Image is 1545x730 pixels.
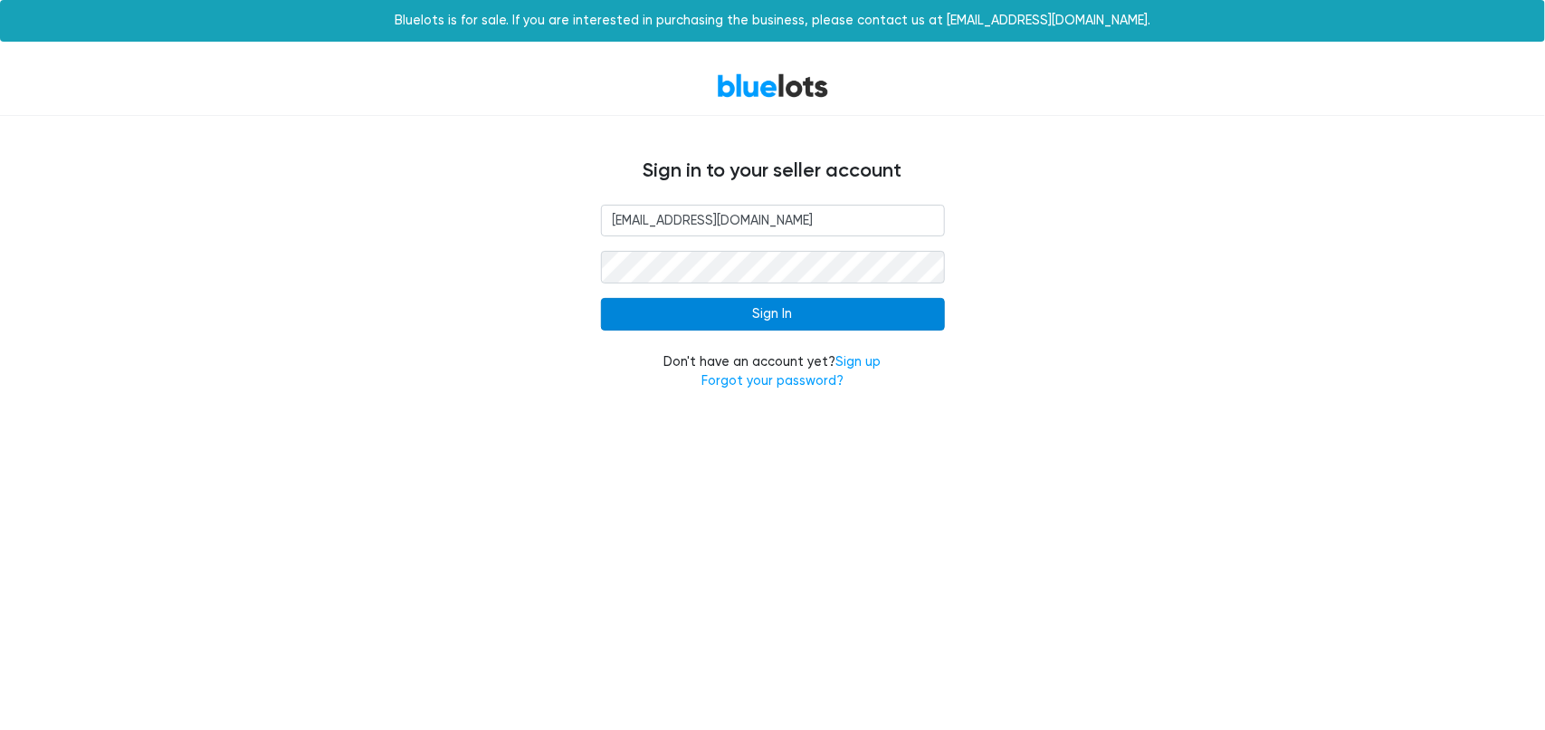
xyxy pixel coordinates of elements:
[601,352,945,391] div: Don't have an account yet?
[717,72,829,99] a: BlueLots
[601,205,945,237] input: Email
[230,159,1316,183] h4: Sign in to your seller account
[601,298,945,331] input: Sign In
[701,373,844,389] a: Forgot your password?
[836,354,882,370] a: Sign up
